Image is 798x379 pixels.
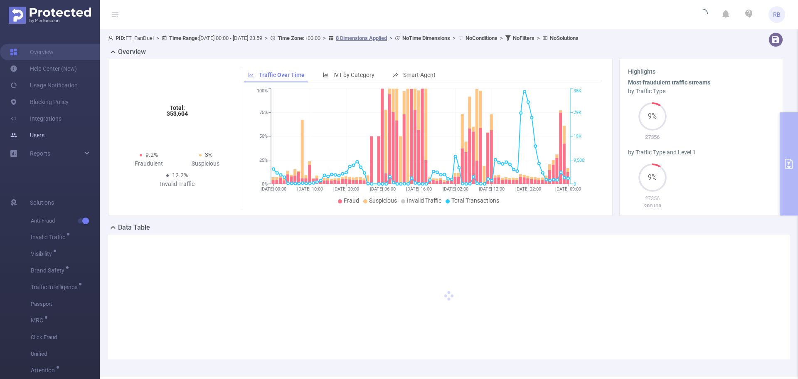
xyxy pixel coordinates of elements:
a: Reports [30,145,50,162]
tspan: [DATE] 09:00 [555,186,581,192]
span: Suspicious [369,197,397,204]
p: 280108 [628,202,677,211]
a: Integrations [10,110,62,127]
span: > [450,35,458,41]
span: 12.2% [172,172,188,178]
tspan: [DATE] 06:00 [370,186,396,192]
tspan: 9,500 [574,158,584,163]
b: Most fraudulent traffic streams [628,79,710,86]
span: 3% [205,151,212,158]
div: Fraudulent [120,159,177,168]
a: Users [10,127,44,144]
div: Suspicious [177,159,234,168]
tspan: [DATE] 10:00 [297,186,323,192]
span: Unified [31,346,100,362]
tspan: 38K [574,89,581,94]
tspan: 19K [574,134,581,139]
i: icon: line-chart [248,72,254,78]
tspan: 100% [257,89,268,94]
b: No Solutions [550,35,579,41]
span: Passport [31,296,100,312]
span: Invalid Traffic [407,197,441,204]
span: Anti-Fraud [31,213,100,229]
span: Attention [31,367,58,373]
tspan: 0% [262,181,268,187]
div: by Traffic Type [628,87,774,96]
tspan: Total: [170,104,185,111]
span: > [320,35,328,41]
span: Solutions [30,194,54,211]
span: Invalid Traffic [31,234,68,240]
span: Fraud [344,197,359,204]
span: Total Transactions [451,197,499,204]
i: icon: user [108,35,116,41]
span: 9.2% [145,151,158,158]
a: Overview [10,44,54,60]
span: Click Fraud [31,329,100,346]
h2: Overview [118,47,146,57]
b: Time Range: [169,35,199,41]
tspan: 50% [259,134,268,139]
span: MRC [31,317,46,323]
span: > [154,35,162,41]
tspan: [DATE] 20:00 [333,186,359,192]
u: 8 Dimensions Applied [336,35,387,41]
a: Blocking Policy [10,94,69,110]
span: > [498,35,505,41]
tspan: 29K [574,110,581,115]
p: 27356 [628,133,677,141]
span: > [387,35,395,41]
h3: Highlights [628,67,774,76]
tspan: [DATE] 16:00 [406,186,432,192]
tspan: [DATE] 12:00 [479,186,505,192]
b: No Conditions [465,35,498,41]
span: Visibility [31,251,55,257]
span: Traffic Over Time [259,72,305,78]
b: No Time Dimensions [402,35,450,41]
a: Help Center (New) [10,60,77,77]
tspan: 75% [259,110,268,115]
tspan: [DATE] 00:00 [261,186,286,192]
div: Invalid Traffic [149,180,206,188]
span: FT_FanDuel [DATE] 00:00 - [DATE] 23:59 +00:00 [108,35,579,41]
span: > [262,35,270,41]
tspan: [DATE] 22:00 [515,186,541,192]
tspan: 0 [574,181,576,187]
span: Brand Safety [31,268,67,273]
b: No Filters [513,35,534,41]
tspan: 353,604 [167,110,188,117]
span: 9% [638,113,667,120]
h2: Data Table [118,223,150,233]
span: 9% [638,174,667,181]
a: Usage Notification [10,77,78,94]
span: IVT by Category [333,72,374,78]
span: RB [773,6,781,23]
tspan: 25% [259,158,268,163]
span: Smart Agent [403,72,436,78]
span: Reports [30,150,50,157]
tspan: [DATE] 02:00 [443,186,468,192]
i: icon: loading [698,9,708,20]
b: Time Zone: [278,35,305,41]
span: Traffic Intelligence [31,284,80,290]
i: icon: bar-chart [323,72,329,78]
img: Protected Media [9,7,91,24]
b: PID: [116,35,126,41]
span: > [534,35,542,41]
p: 27356 [628,194,677,203]
div: by Traffic Type and Level 1 [628,148,774,157]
